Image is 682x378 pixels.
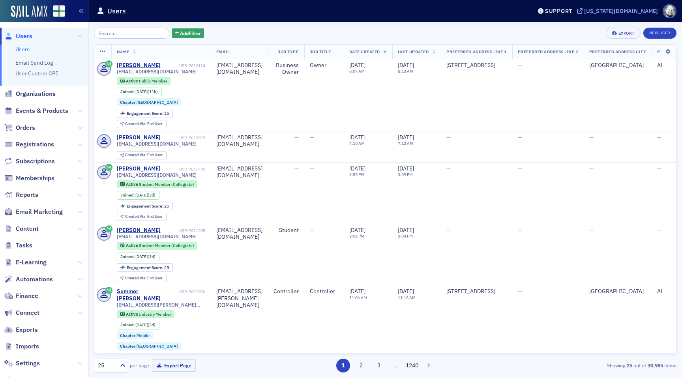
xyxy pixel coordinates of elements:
[11,6,47,18] a: SailAMX
[349,134,365,141] span: [DATE]
[336,359,350,372] button: 1
[16,107,68,115] span: Events & Products
[294,134,299,141] span: —
[4,275,53,284] a: Automations
[518,134,522,141] span: —
[349,49,380,54] span: Date Created
[372,359,386,372] button: 3
[349,172,364,177] time: 3:55 PM
[135,254,148,259] span: [DATE]
[310,288,338,295] div: Controller
[117,141,197,147] span: [EMAIL_ADDRESS][DOMAIN_NAME]
[398,68,413,74] time: 8:13 AM
[47,5,65,19] a: View Homepage
[663,4,676,18] span: Profile
[4,292,38,300] a: Finance
[405,359,419,372] button: 1240
[126,311,139,317] span: Active
[117,263,173,272] div: Engagement Score: 25
[518,62,522,69] span: —
[162,63,205,68] div: USR-7612124
[4,140,54,149] a: Registrations
[16,32,32,41] span: Users
[117,202,173,210] div: Engagement Score: 25
[4,309,39,317] a: Connect
[349,140,365,146] time: 7:10 AM
[162,167,205,172] div: USR-7611405
[135,254,156,259] div: (3d)
[398,172,413,177] time: 3:59 PM
[120,89,135,94] span: Joined :
[162,228,205,233] div: USR-7611285
[120,333,137,338] span: Chapter :
[130,362,149,369] label: per page
[657,226,661,234] span: —
[120,193,135,198] span: Joined :
[349,233,364,239] time: 2:02 PM
[310,62,338,69] div: Owner
[216,134,262,148] div: [EMAIL_ADDRESS][DOMAIN_NAME]
[643,28,676,39] a: New User
[117,98,182,106] div: Chapter:
[135,193,156,198] div: (3d)
[518,288,522,295] span: —
[120,182,194,187] a: Active Student Member (Collegiate)
[139,243,194,248] span: Student Member (Collegiate)
[278,49,298,54] span: Job Type
[125,276,163,281] div: End User
[518,226,522,234] span: —
[16,124,35,132] span: Orders
[657,165,661,172] span: —
[125,215,163,219] div: End User
[577,8,661,14] button: [US_STATE][DOMAIN_NAME]
[4,208,63,216] a: Email Marketing
[398,62,414,69] span: [DATE]
[398,140,413,146] time: 7:12 AM
[216,49,230,54] span: Email
[117,191,159,200] div: Joined: 2025-09-05 00:00:00
[584,7,658,15] div: [US_STATE][DOMAIN_NAME]
[120,311,171,316] a: Active Industry Member
[625,362,633,369] strong: 25
[606,28,640,39] button: Export
[646,362,664,369] strong: 30,985
[589,226,594,234] span: —
[53,5,65,17] img: SailAMX
[4,342,39,351] a: Imports
[125,153,163,157] div: End User
[446,49,507,54] span: Preferred Address Line 1
[127,110,164,116] span: Engagement Score :
[117,69,197,75] span: [EMAIL_ADDRESS][DOMAIN_NAME]
[390,362,401,369] span: …
[16,241,32,250] span: Tasks
[216,227,262,241] div: [EMAIL_ADDRESS][DOMAIN_NAME]
[125,214,147,219] span: Created Via :
[117,288,178,302] a: Summer [PERSON_NAME]
[310,226,314,234] span: —
[446,288,507,295] div: [STREET_ADDRESS]
[94,28,169,39] input: Search…
[126,243,139,248] span: Active
[4,225,39,233] a: Content
[117,227,161,234] div: [PERSON_NAME]
[16,191,38,199] span: Reports
[618,31,635,36] div: Export
[310,49,331,54] span: Job Title
[127,265,164,270] span: Engagement Score :
[98,361,115,370] div: 25
[398,233,413,239] time: 2:04 PM
[139,78,167,84] span: Public Member
[4,124,35,132] a: Orders
[589,134,594,141] span: —
[117,77,171,85] div: Active: Active: Public Member
[117,134,161,141] a: [PERSON_NAME]
[349,226,365,234] span: [DATE]
[4,258,47,267] a: E-Learning
[4,241,32,250] a: Tasks
[349,68,365,74] time: 8:07 AM
[274,62,299,76] div: Business Owner
[216,62,262,76] div: [EMAIL_ADDRESS][DOMAIN_NAME]
[127,111,169,116] div: 25
[180,30,201,37] span: Add Filter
